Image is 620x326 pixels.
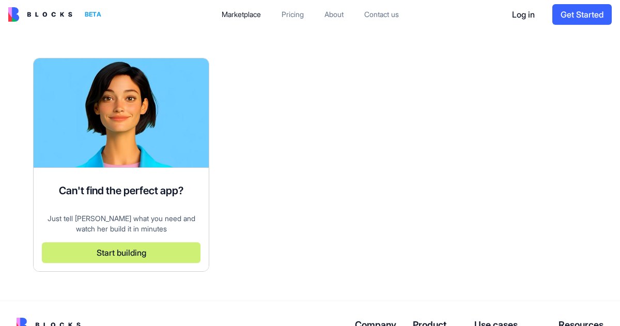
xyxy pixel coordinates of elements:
img: Ella AI assistant [34,58,209,167]
a: Pricing [273,5,312,24]
a: Marketplace [213,5,269,24]
div: Just tell [PERSON_NAME] what you need and watch her build it in minutes [42,213,200,234]
a: BETA [8,7,105,22]
img: logo [8,7,72,22]
a: Contact us [356,5,407,24]
div: Pricing [282,9,304,20]
a: About [316,5,352,24]
div: BETA [81,7,105,22]
h4: Can't find the perfect app? [59,183,183,198]
a: Ella AI assistantCan't find the perfect app?Just tell [PERSON_NAME] what you need and watch her b... [33,58,209,272]
div: Contact us [364,9,399,20]
div: About [324,9,344,20]
div: Marketplace [222,9,261,20]
button: Log in [503,4,544,25]
button: Get Started [552,4,612,25]
button: Start building [42,242,200,263]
